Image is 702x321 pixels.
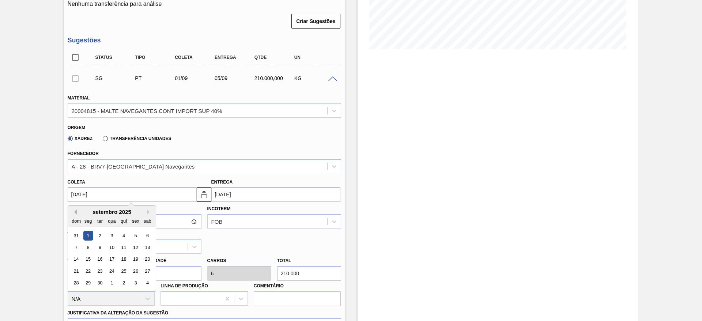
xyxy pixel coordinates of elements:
label: Incoterm [207,206,231,211]
input: dd/mm/yyyy [211,187,340,202]
div: Choose quarta-feira, 10 de setembro de 2025 [107,242,117,252]
div: Choose sábado, 27 de setembro de 2025 [142,266,152,276]
div: Choose terça-feira, 9 de setembro de 2025 [95,242,105,252]
div: sex [131,216,140,226]
div: 210.000,000 [253,75,297,81]
label: Total [277,258,291,263]
div: KG [292,75,337,81]
div: Choose quinta-feira, 11 de setembro de 2025 [118,242,128,252]
div: Qtde [253,55,297,60]
div: Choose terça-feira, 30 de setembro de 2025 [95,278,105,288]
div: 20004815 - MALTE NAVEGANTES CONT IMPORT SUP 40% [72,107,222,114]
div: sab [142,216,152,226]
label: Linha de Produção [161,283,208,288]
div: Choose segunda-feira, 22 de setembro de 2025 [83,266,93,276]
label: Comentário [254,281,341,291]
button: Previous Month [72,209,77,215]
div: Choose quinta-feira, 25 de setembro de 2025 [118,266,128,276]
div: Choose quarta-feira, 24 de setembro de 2025 [107,266,117,276]
div: Coleta [173,55,217,60]
label: Coleta [68,180,85,185]
div: Choose terça-feira, 23 de setembro de 2025 [95,266,105,276]
div: Choose sábado, 4 de outubro de 2025 [142,278,152,288]
input: dd/mm/yyyy [68,187,197,202]
p: Nenhuma transferência para análise [68,1,341,7]
button: Next Month [147,209,152,215]
div: Choose domingo, 21 de setembro de 2025 [71,266,81,276]
div: Status [94,55,138,60]
div: Choose terça-feira, 16 de setembro de 2025 [95,254,105,264]
div: setembro 2025 [68,209,156,215]
div: Choose quinta-feira, 2 de outubro de 2025 [118,278,128,288]
label: Fornecedor [68,151,99,156]
div: Choose domingo, 7 de setembro de 2025 [71,242,81,252]
div: ter [95,216,105,226]
label: Origem [68,125,86,130]
div: Choose sexta-feira, 3 de outubro de 2025 [131,278,140,288]
div: Choose quarta-feira, 3 de setembro de 2025 [107,231,117,241]
div: 01/09/2025 [173,75,217,81]
button: Criar Sugestões [291,14,340,29]
div: Choose sábado, 13 de setembro de 2025 [142,242,152,252]
img: locked [200,190,208,199]
div: Choose segunda-feira, 1 de setembro de 2025 [83,231,93,241]
label: Hora Entrega [68,204,201,214]
button: locked [197,187,211,202]
div: Choose segunda-feira, 29 de setembro de 2025 [83,278,93,288]
div: UN [292,55,337,60]
div: Choose quinta-feira, 4 de setembro de 2025 [118,231,128,241]
div: 05/09/2025 [213,75,257,81]
div: qua [107,216,117,226]
div: Choose segunda-feira, 8 de setembro de 2025 [83,242,93,252]
div: Choose sábado, 20 de setembro de 2025 [142,254,152,264]
div: Choose domingo, 14 de setembro de 2025 [71,254,81,264]
label: Material [68,95,90,101]
label: Justificativa da Alteração da Sugestão [68,310,169,316]
div: Choose quarta-feira, 17 de setembro de 2025 [107,254,117,264]
div: seg [83,216,93,226]
div: Sugestão Criada [94,75,138,81]
div: Tipo [133,55,177,60]
h3: Sugestões [68,37,341,44]
div: Choose domingo, 28 de setembro de 2025 [71,278,81,288]
label: Entrega [211,180,233,185]
div: qui [118,216,128,226]
div: dom [71,216,81,226]
label: Xadrez [68,136,93,141]
label: Carros [207,258,226,263]
div: Choose sexta-feira, 26 de setembro de 2025 [131,266,140,276]
div: Choose sexta-feira, 19 de setembro de 2025 [131,254,140,264]
div: Choose domingo, 31 de agosto de 2025 [71,231,81,241]
div: Criar Sugestões [292,13,341,29]
div: month 2025-09 [70,230,153,289]
div: Choose terça-feira, 2 de setembro de 2025 [95,231,105,241]
div: Pedido de Transferência [133,75,177,81]
label: Transferência Unidades [103,136,171,141]
div: Choose sexta-feira, 12 de setembro de 2025 [131,242,140,252]
div: Entrega [213,55,257,60]
div: Choose segunda-feira, 15 de setembro de 2025 [83,254,93,264]
div: Choose sábado, 6 de setembro de 2025 [142,231,152,241]
div: A - 28 - BRV7-[GEOGRAPHIC_DATA] Navegantes [72,163,195,169]
div: Choose quinta-feira, 18 de setembro de 2025 [118,254,128,264]
div: FOB [211,219,223,225]
div: Choose sexta-feira, 5 de setembro de 2025 [131,231,140,241]
div: Choose quarta-feira, 1 de outubro de 2025 [107,278,117,288]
